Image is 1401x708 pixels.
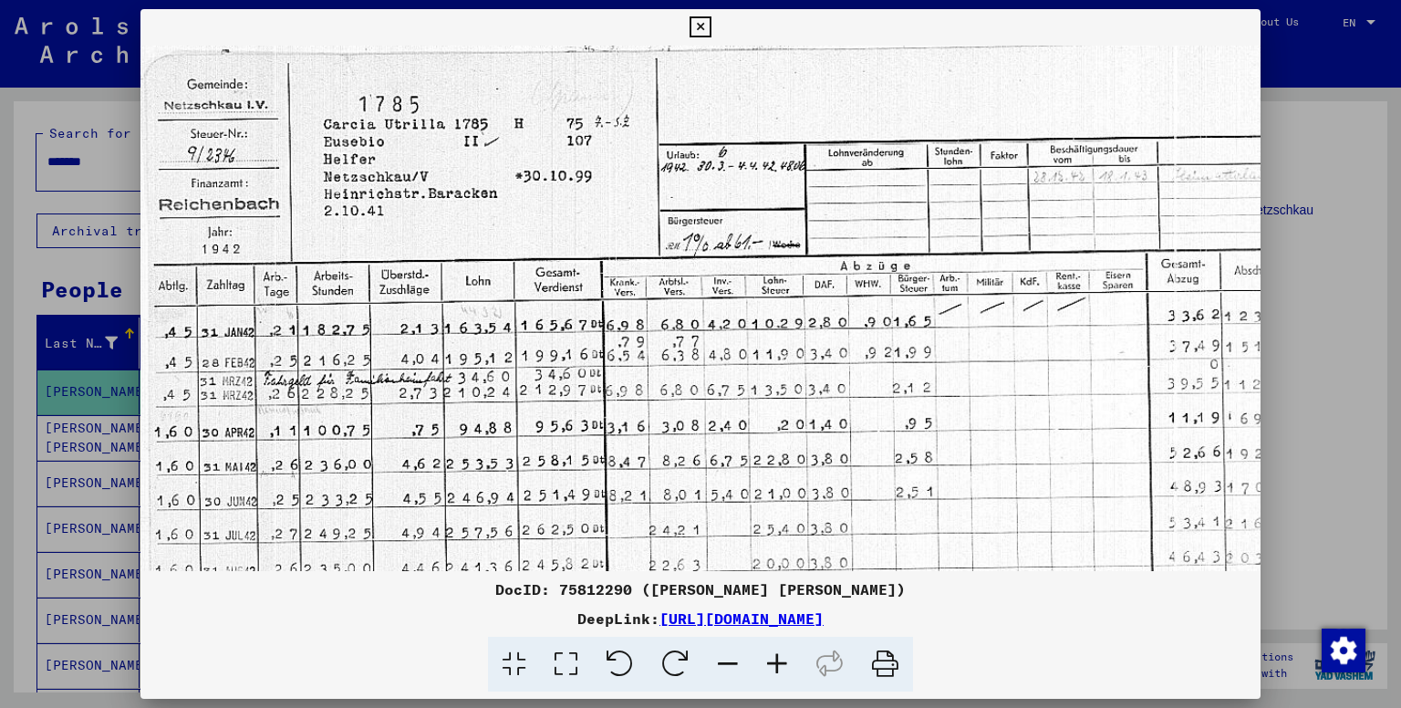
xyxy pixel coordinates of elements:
div: DeepLink: [140,608,1261,630]
a: [URL][DOMAIN_NAME] [659,609,824,628]
div: Change consent [1321,628,1365,672]
div: DocID: 75812290 ([PERSON_NAME] [PERSON_NAME]) [140,578,1261,600]
img: Change consent [1322,629,1365,672]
